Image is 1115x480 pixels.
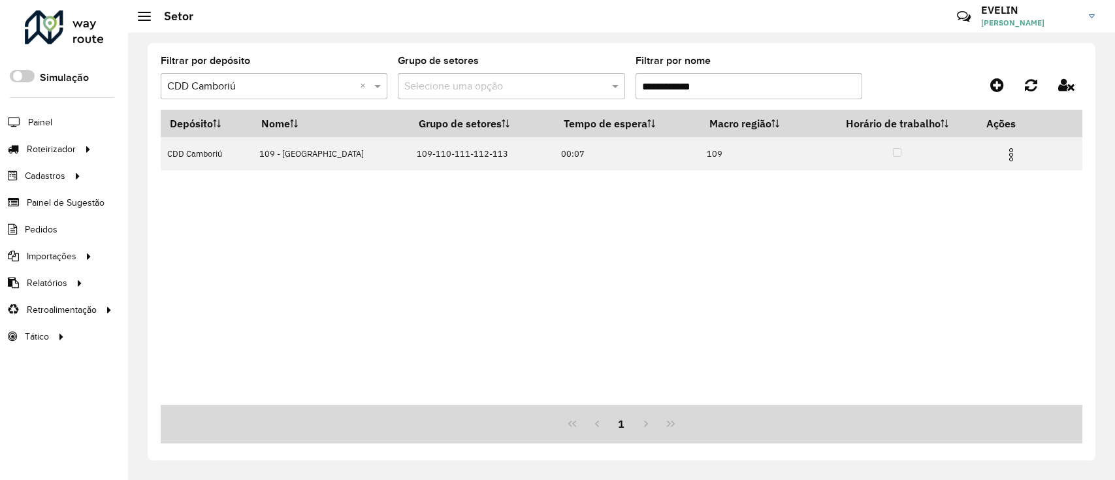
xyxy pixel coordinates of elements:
[27,276,67,290] span: Relatórios
[981,17,1079,29] span: [PERSON_NAME]
[25,223,57,236] span: Pedidos
[161,53,250,69] label: Filtrar por depósito
[252,110,410,137] th: Nome
[609,411,634,436] button: 1
[817,110,978,137] th: Horário de trabalho
[398,53,479,69] label: Grupo de setores
[27,142,76,156] span: Roteirizador
[950,3,978,31] a: Contato Rápido
[151,9,193,24] h2: Setor
[410,110,555,137] th: Grupo de setores
[636,53,711,69] label: Filtrar por nome
[977,110,1056,137] th: Ações
[555,137,700,170] td: 00:07
[410,137,555,170] td: 109-110-111-112-113
[700,137,817,170] td: 109
[360,78,371,94] span: Clear all
[27,303,97,317] span: Retroalimentação
[555,110,700,137] th: Tempo de espera
[25,169,65,183] span: Cadastros
[28,116,52,129] span: Painel
[700,110,817,137] th: Macro região
[40,70,89,86] label: Simulação
[25,330,49,344] span: Tático
[161,110,252,137] th: Depósito
[981,4,1079,16] h3: EVELIN
[27,196,105,210] span: Painel de Sugestão
[252,137,410,170] td: 109 - [GEOGRAPHIC_DATA]
[27,249,76,263] span: Importações
[161,137,252,170] td: CDD Camboriú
